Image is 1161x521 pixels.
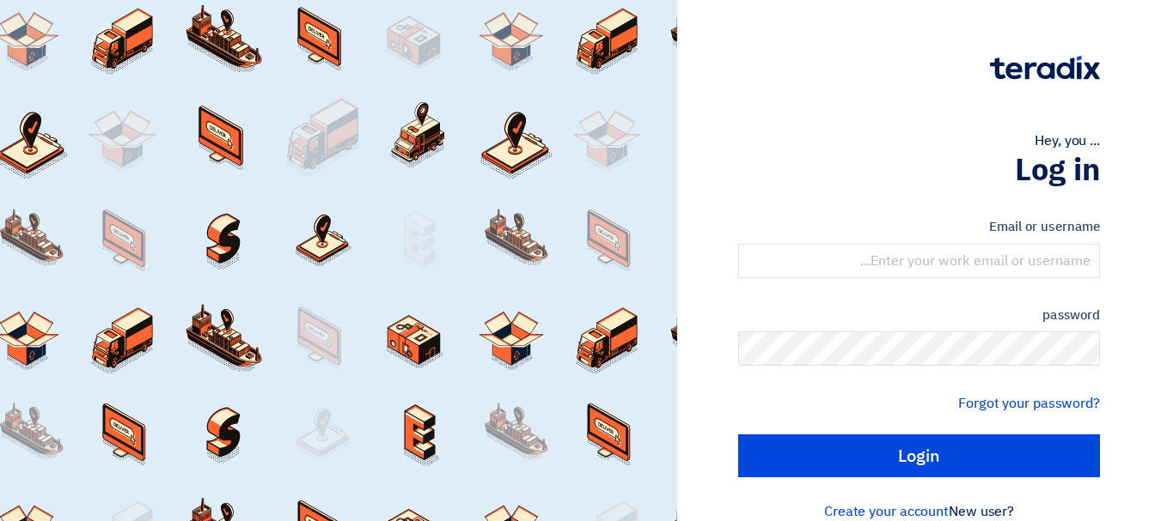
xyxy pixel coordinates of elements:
[1042,306,1100,324] font: password
[738,434,1100,477] input: Login
[990,56,1100,80] img: Teradix logo
[958,393,1100,414] a: Forgot your password?
[989,217,1100,236] font: Email or username
[1035,130,1100,151] font: Hey, you ...
[1015,147,1100,193] font: Log in
[738,244,1100,278] input: Enter your work email or username...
